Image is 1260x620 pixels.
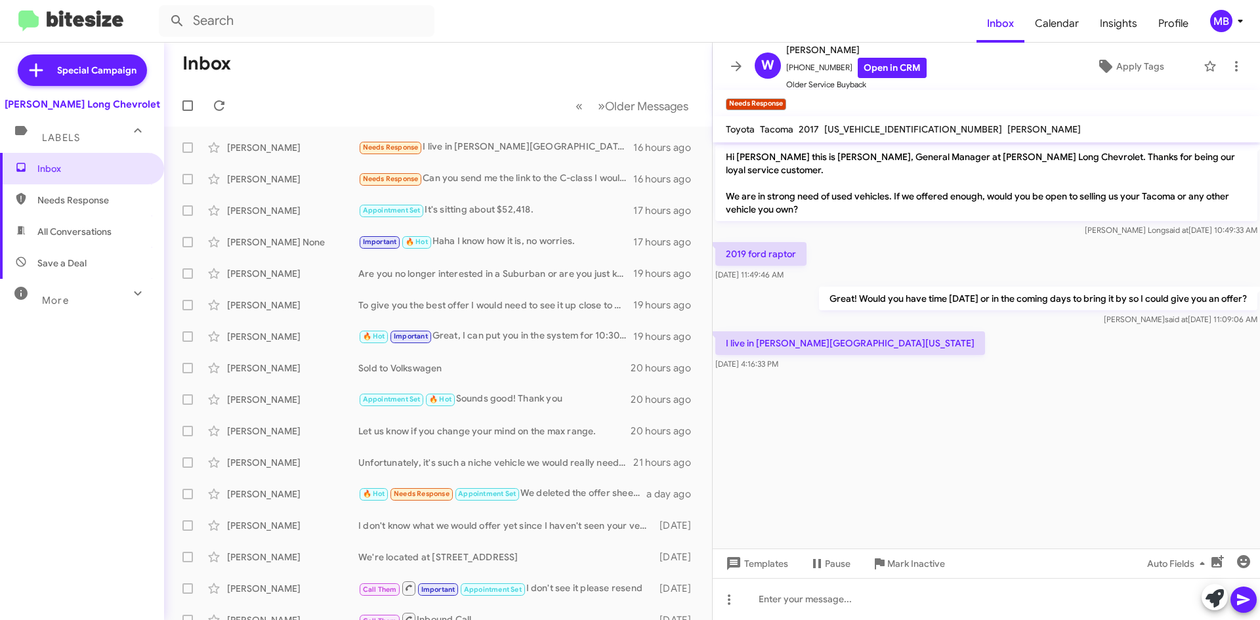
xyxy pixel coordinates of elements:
[227,299,358,312] div: [PERSON_NAME]
[633,141,702,154] div: 16 hours ago
[159,5,434,37] input: Search
[598,98,605,114] span: »
[1089,5,1148,43] a: Insights
[358,519,653,532] div: I don't know what we would offer yet since I haven't seen your vehicle. If you had 10-20 minutes ...
[363,585,397,594] span: Call Them
[406,238,428,246] span: 🔥 Hot
[358,329,633,344] div: Great, I can put you in the system for 10:30 [DATE], we're located at [STREET_ADDRESS]
[976,5,1024,43] a: Inbox
[358,392,631,407] div: Sounds good! Thank you
[799,552,861,575] button: Pause
[576,98,583,114] span: «
[761,55,774,76] span: W
[1165,225,1188,235] span: said at
[227,456,358,469] div: [PERSON_NAME]
[633,173,702,186] div: 16 hours ago
[227,204,358,217] div: [PERSON_NAME]
[37,257,87,270] span: Save a Deal
[633,330,702,343] div: 19 hours ago
[568,93,591,119] button: Previous
[653,550,702,564] div: [DATE]
[726,98,786,110] small: Needs Response
[358,486,646,501] div: We deleted the offer sheets, my husband told [PERSON_NAME] what it would take for is to purchase ...
[358,267,633,280] div: Are you no longer interested in a Suburban or are you just keeping your Jeep?
[633,204,702,217] div: 17 hours ago
[358,234,633,249] div: Haha I know how it is, no worries.
[1165,314,1188,324] span: said at
[37,194,149,207] span: Needs Response
[227,424,358,438] div: [PERSON_NAME]
[227,393,358,406] div: [PERSON_NAME]
[227,582,358,595] div: [PERSON_NAME]
[1085,225,1257,235] span: [PERSON_NAME] Long [DATE] 10:49:33 AM
[1199,10,1246,32] button: MB
[715,270,784,279] span: [DATE] 11:49:46 AM
[363,395,421,403] span: Appointment Set
[37,162,149,175] span: Inbox
[1210,10,1232,32] div: MB
[590,93,696,119] button: Next
[227,487,358,501] div: [PERSON_NAME]
[633,236,702,249] div: 17 hours ago
[458,489,516,498] span: Appointment Set
[715,145,1257,221] p: Hi [PERSON_NAME] this is [PERSON_NAME], General Manager at [PERSON_NAME] Long Chevrolet. Thanks f...
[715,242,807,266] p: 2019 ford raptor
[227,519,358,532] div: [PERSON_NAME]
[358,424,631,438] div: Let us know if you change your mind on the max range.
[363,175,419,183] span: Needs Response
[786,58,927,78] span: [PHONE_NUMBER]
[464,585,522,594] span: Appointment Set
[824,123,1002,135] span: [US_VEHICLE_IDENTIFICATION_NUMBER]
[227,236,358,249] div: [PERSON_NAME] None
[786,78,927,91] span: Older Service Buyback
[1137,552,1221,575] button: Auto Fields
[726,123,755,135] span: Toyota
[568,93,696,119] nav: Page navigation example
[633,267,702,280] div: 19 hours ago
[1104,314,1257,324] span: [PERSON_NAME] [DATE] 11:09:06 AM
[653,519,702,532] div: [DATE]
[363,206,421,215] span: Appointment Set
[1148,5,1199,43] a: Profile
[631,393,702,406] div: 20 hours ago
[42,132,80,144] span: Labels
[57,64,136,77] span: Special Campaign
[5,98,160,111] div: [PERSON_NAME] Long Chevrolet
[358,299,633,312] div: To give you the best offer I would need to see it up close to determine it's value. We do have a ...
[18,54,147,86] a: Special Campaign
[363,143,419,152] span: Needs Response
[631,424,702,438] div: 20 hours ago
[227,141,358,154] div: [PERSON_NAME]
[227,330,358,343] div: [PERSON_NAME]
[1024,5,1089,43] a: Calendar
[1062,54,1197,78] button: Apply Tags
[358,140,633,155] div: I live in [PERSON_NAME][GEOGRAPHIC_DATA][US_STATE]
[858,58,927,78] a: Open in CRM
[799,123,819,135] span: 2017
[715,331,985,355] p: I live in [PERSON_NAME][GEOGRAPHIC_DATA][US_STATE]
[825,552,850,575] span: Pause
[646,487,702,501] div: a day ago
[363,238,397,246] span: Important
[394,489,450,498] span: Needs Response
[715,359,778,369] span: [DATE] 4:16:33 PM
[394,332,428,341] span: Important
[633,299,702,312] div: 19 hours ago
[358,203,633,218] div: It's sitting about $52,418.
[182,53,231,74] h1: Inbox
[358,580,653,596] div: I don't see it please resend
[227,550,358,564] div: [PERSON_NAME]
[723,552,788,575] span: Templates
[760,123,793,135] span: Tacoma
[1116,54,1164,78] span: Apply Tags
[786,42,927,58] span: [PERSON_NAME]
[358,171,633,186] div: Can you send me the link to the C-class I would like to get in soon and talk about purchasing thi...
[819,287,1257,310] p: Great! Would you have time [DATE] or in the coming days to bring it by so I could give you an offer?
[713,552,799,575] button: Templates
[227,173,358,186] div: [PERSON_NAME]
[605,99,688,114] span: Older Messages
[37,225,112,238] span: All Conversations
[653,582,702,595] div: [DATE]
